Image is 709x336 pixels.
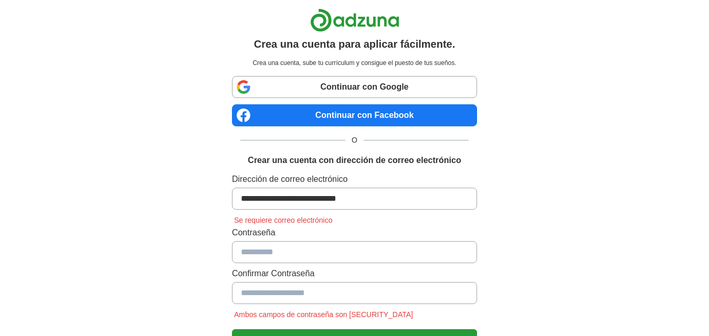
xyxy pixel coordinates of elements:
[248,156,461,165] font: Crear una cuenta con dirección de correo electrónico
[232,104,477,126] a: Continuar con Facebook
[232,228,276,237] font: Contraseña
[315,111,414,120] font: Continuar con Facebook
[232,175,348,183] font: Dirección de correo electrónico
[234,216,333,224] font: Se requiere correo electrónico
[254,38,456,50] font: Crea una cuenta para aplicar fácilmente.
[232,269,314,278] font: Confirmar Contraseña
[232,76,477,98] a: Continuar con Google
[352,136,357,144] font: O
[234,310,413,319] font: Ambos campos de contraseña son [SECURITY_DATA]
[310,8,399,32] img: Logotipo de Adzuna
[252,59,456,67] font: Crea una cuenta, sube tu currículum y consigue el puesto de tus sueños.
[321,82,409,91] font: Continuar con Google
